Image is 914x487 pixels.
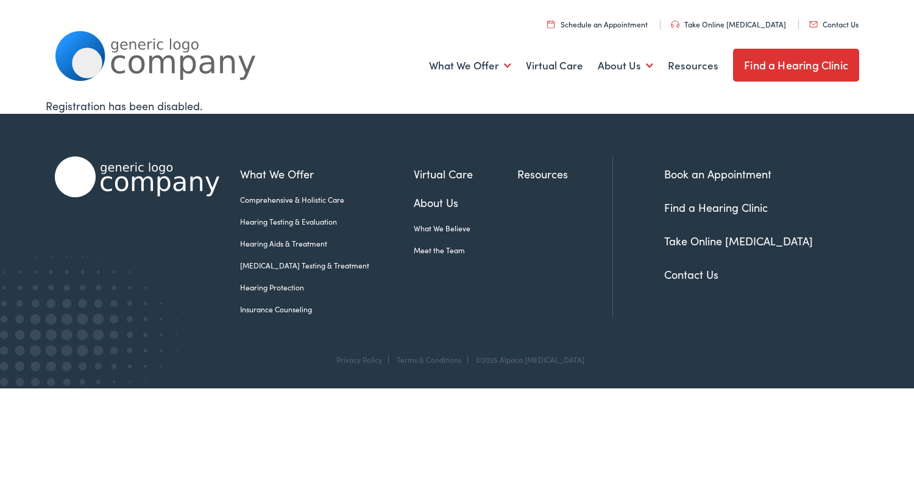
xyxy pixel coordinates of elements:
[664,233,813,248] a: Take Online [MEDICAL_DATA]
[414,194,517,211] a: About Us
[547,20,554,28] img: utility icon
[429,43,511,88] a: What We Offer
[55,156,219,197] img: Alpaca Audiology
[336,354,382,365] a: Privacy Policy
[668,43,718,88] a: Resources
[397,354,461,365] a: Terms & Conditions
[526,43,583,88] a: Virtual Care
[547,19,648,29] a: Schedule an Appointment
[240,304,414,315] a: Insurance Counseling
[809,21,818,27] img: utility icon
[664,166,771,181] a: Book an Appointment
[664,200,768,215] a: Find a Hearing Clinic
[414,223,517,234] a: What We Believe
[414,166,517,182] a: Virtual Care
[240,194,414,205] a: Comprehensive & Holistic Care
[240,282,414,293] a: Hearing Protection
[664,267,718,282] a: Contact Us
[470,356,584,364] div: ©2025 Alpaca [MEDICAL_DATA]
[671,21,679,28] img: utility icon
[46,97,868,114] div: Registration has been disabled.
[240,216,414,227] a: Hearing Testing & Evaluation
[414,245,517,256] a: Meet the Team
[240,238,414,249] a: Hearing Aids & Treatment
[240,260,414,271] a: [MEDICAL_DATA] Testing & Treatment
[733,49,859,82] a: Find a Hearing Clinic
[240,166,414,182] a: What We Offer
[671,19,786,29] a: Take Online [MEDICAL_DATA]
[598,43,653,88] a: About Us
[809,19,859,29] a: Contact Us
[517,166,612,182] a: Resources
